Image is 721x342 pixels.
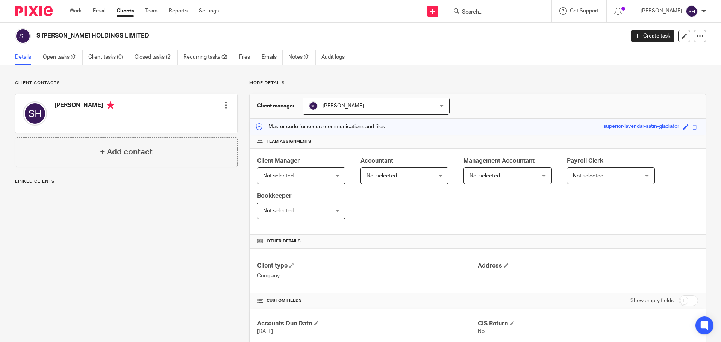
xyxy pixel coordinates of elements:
a: Client tasks (0) [88,50,129,65]
h4: CIS Return [478,320,698,328]
span: No [478,329,485,334]
a: Create task [631,30,674,42]
a: Files [239,50,256,65]
input: Search [461,9,529,16]
span: Not selected [470,173,500,179]
a: Team [145,7,158,15]
span: Payroll Clerk [567,158,603,164]
span: Management Accountant [463,158,535,164]
h3: Client manager [257,102,295,110]
i: Primary [107,101,114,109]
h4: + Add contact [100,146,153,158]
h4: CUSTOM FIELDS [257,298,477,304]
h2: S [PERSON_NAME] HOLDINGS LIMITED [36,32,503,40]
p: Linked clients [15,179,238,185]
span: Not selected [263,173,294,179]
span: Not selected [263,208,294,213]
a: Work [70,7,82,15]
a: Email [93,7,105,15]
label: Show empty fields [630,297,674,304]
p: More details [249,80,706,86]
span: Accountant [360,158,393,164]
span: [DATE] [257,329,273,334]
h4: Address [478,262,698,270]
span: Get Support [570,8,599,14]
a: Clients [117,7,134,15]
p: Company [257,272,477,280]
a: Emails [262,50,283,65]
img: svg%3E [686,5,698,17]
a: Recurring tasks (2) [183,50,233,65]
a: Closed tasks (2) [135,50,178,65]
img: svg%3E [15,28,31,44]
a: Settings [199,7,219,15]
span: Other details [267,238,301,244]
a: Reports [169,7,188,15]
img: Pixie [15,6,53,16]
p: Master code for secure communications and files [255,123,385,130]
a: Notes (0) [288,50,316,65]
img: svg%3E [23,101,47,126]
a: Open tasks (0) [43,50,83,65]
span: Not selected [367,173,397,179]
h4: Accounts Due Date [257,320,477,328]
span: Not selected [573,173,603,179]
a: Details [15,50,37,65]
h4: [PERSON_NAME] [55,101,114,111]
p: Client contacts [15,80,238,86]
div: superior-lavendar-satin-gladiator [603,123,679,131]
span: Bookkeeper [257,193,292,199]
span: [PERSON_NAME] [323,103,364,109]
span: Team assignments [267,139,311,145]
p: [PERSON_NAME] [641,7,682,15]
a: Audit logs [321,50,350,65]
img: svg%3E [309,101,318,110]
span: Client Manager [257,158,300,164]
h4: Client type [257,262,477,270]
